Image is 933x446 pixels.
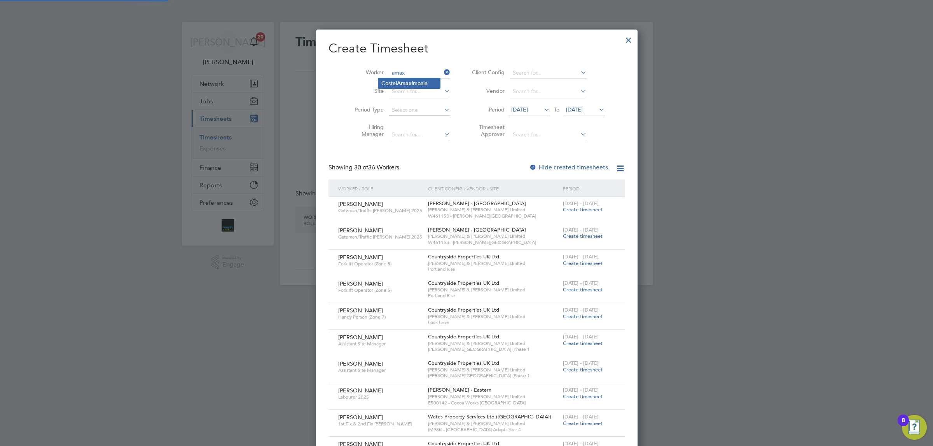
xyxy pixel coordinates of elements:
span: Countryside Properties UK Ltd [428,253,499,260]
span: Countryside Properties UK Ltd [428,280,499,286]
span: [PERSON_NAME] [338,334,383,341]
span: [PERSON_NAME] & [PERSON_NAME] Limited [428,340,559,347]
span: [DATE] - [DATE] [563,387,599,393]
span: Forklift Operator (Zone 5) [338,261,422,267]
span: Create timesheet [563,286,603,293]
div: 8 [902,420,905,430]
span: Countryside Properties UK Ltd [428,333,499,340]
span: E500142 - Cocoa Works [GEOGRAPHIC_DATA] [428,400,559,406]
span: 1st Fix & 2nd Fix [PERSON_NAME] [338,421,422,427]
span: Wates Property Services Ltd ([GEOGRAPHIC_DATA]) [428,413,551,420]
input: Search for... [389,129,450,140]
div: Period [561,179,617,197]
input: Search for... [389,86,450,97]
span: [DATE] - [DATE] [563,226,599,233]
span: [PERSON_NAME] & [PERSON_NAME] Limited [428,287,559,293]
div: Client Config / Vendor / Site [426,179,561,197]
input: Select one [389,105,450,116]
label: Client Config [470,69,505,76]
span: [PERSON_NAME] & [PERSON_NAME] Limited [428,420,559,427]
span: Lock Lane [428,319,559,326]
span: [DATE] - [DATE] [563,253,599,260]
input: Search for... [510,86,587,97]
label: Hide created timesheets [529,164,608,171]
button: Open Resource Center, 8 new notifications [902,415,927,440]
span: Labourer 2025 [338,394,422,400]
span: Assistant Site Manager [338,367,422,373]
div: Worker / Role [336,179,426,197]
span: [DATE] - [DATE] [563,280,599,286]
span: [PERSON_NAME] - [GEOGRAPHIC_DATA] [428,200,526,207]
span: Create timesheet [563,313,603,320]
label: Site [349,87,384,94]
span: [DATE] - [DATE] [563,307,599,313]
span: IM98K - [GEOGRAPHIC_DATA] Adapts Year 4 [428,427,559,433]
span: Portland Rise [428,266,559,272]
span: [PERSON_NAME][GEOGRAPHIC_DATA] (Phase 1 [428,373,559,379]
span: [PERSON_NAME] [338,200,383,207]
span: [PERSON_NAME] [338,360,383,367]
span: Create timesheet [563,393,603,400]
span: [DATE] - [DATE] [563,360,599,366]
span: Countryside Properties UK Ltd [428,360,499,366]
span: Portland Rise [428,293,559,299]
span: [DATE] [566,106,583,113]
span: W461153 - [PERSON_NAME][GEOGRAPHIC_DATA] [428,213,559,219]
label: Worker [349,69,384,76]
span: [PERSON_NAME] [338,387,383,394]
label: Period Type [349,106,384,113]
span: Handy Person (Zone 7) [338,314,422,320]
span: 36 Workers [354,164,399,171]
span: Create timesheet [563,233,603,239]
span: [PERSON_NAME] [338,227,383,234]
label: Period [470,106,505,113]
input: Search for... [510,68,587,78]
span: [PERSON_NAME] - Eastern [428,387,491,393]
span: To [552,105,562,115]
span: [DATE] - [DATE] [563,413,599,420]
span: Create timesheet [563,260,603,267]
span: [PERSON_NAME] - [GEOGRAPHIC_DATA] [428,226,526,233]
span: Create timesheet [563,206,603,213]
span: [PERSON_NAME] & [PERSON_NAME] Limited [428,314,559,320]
span: Gateman/Traffic [PERSON_NAME] 2025 [338,234,422,240]
span: W461153 - [PERSON_NAME][GEOGRAPHIC_DATA] [428,239,559,246]
div: Showing [328,164,401,172]
span: 30 of [354,164,368,171]
span: [PERSON_NAME] [338,280,383,287]
span: Create timesheet [563,420,603,427]
span: Countryside Properties UK Ltd [428,307,499,313]
span: [DATE] - [DATE] [563,200,599,207]
label: Hiring Manager [349,124,384,138]
span: [PERSON_NAME] [338,307,383,314]
span: [PERSON_NAME][GEOGRAPHIC_DATA] (Phase 1 [428,346,559,352]
span: Create timesheet [563,340,603,347]
span: [PERSON_NAME] & [PERSON_NAME] Limited [428,260,559,267]
li: Costel imoaie [378,78,440,89]
h2: Create Timesheet [328,40,625,57]
span: [PERSON_NAME] [338,414,383,421]
label: Vendor [470,87,505,94]
label: Timesheet Approver [470,124,505,138]
span: Create timesheet [563,366,603,373]
span: Forklift Operator (Zone 5) [338,287,422,293]
span: [PERSON_NAME] & [PERSON_NAME] Limited [428,367,559,373]
span: [DATE] [511,106,528,113]
span: [PERSON_NAME] & [PERSON_NAME] Limited [428,394,559,400]
span: [DATE] - [DATE] [563,333,599,340]
span: [PERSON_NAME] & [PERSON_NAME] Limited [428,207,559,213]
span: Assistant Site Manager [338,341,422,347]
span: [PERSON_NAME] & [PERSON_NAME] Limited [428,233,559,239]
b: Amax [397,80,412,87]
span: [PERSON_NAME] [338,254,383,261]
input: Search for... [510,129,587,140]
input: Search for... [389,68,450,78]
span: Gateman/Traffic [PERSON_NAME] 2025 [338,207,422,214]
